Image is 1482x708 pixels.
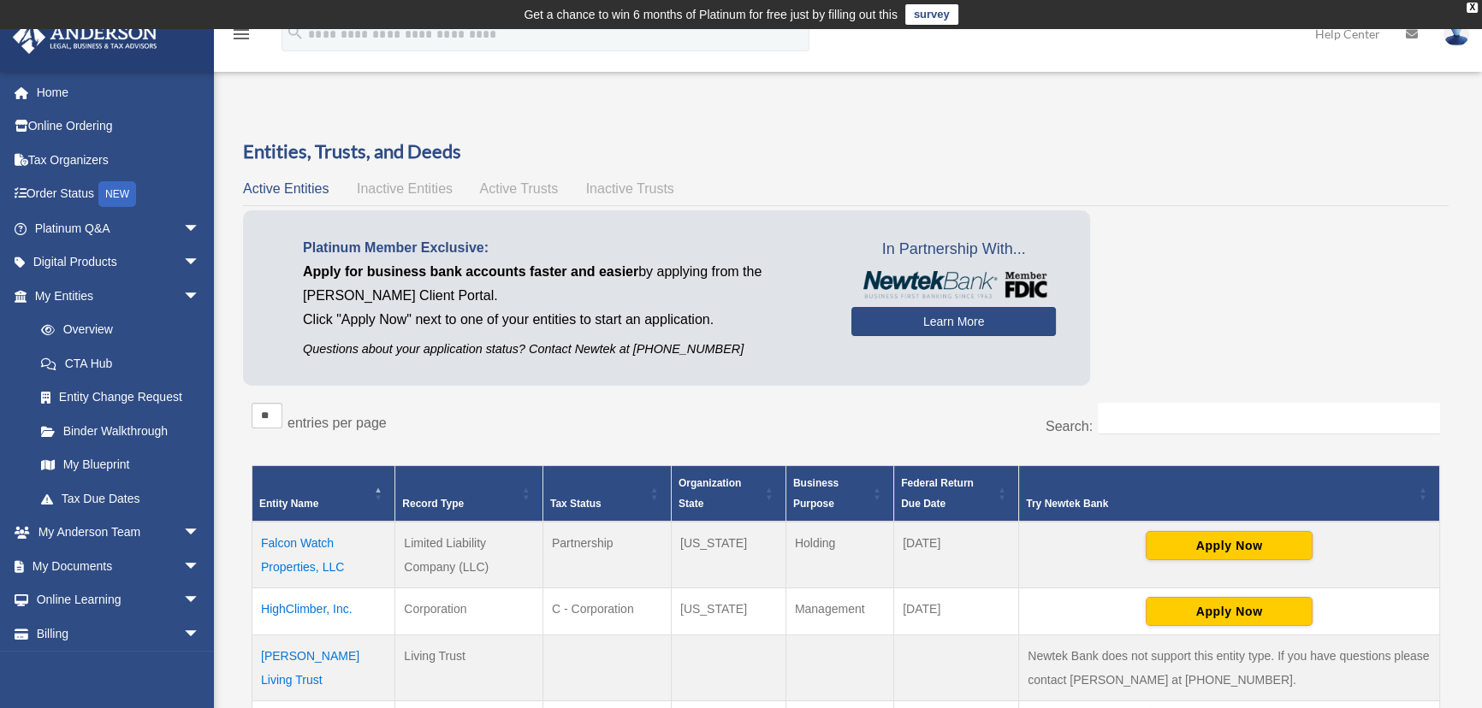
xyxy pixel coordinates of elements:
[288,416,387,430] label: entries per page
[12,211,226,245] a: Platinum Q&Aarrow_drop_down
[395,522,543,588] td: Limited Liability Company (LLC)
[1146,531,1313,560] button: Apply Now
[524,4,898,25] div: Get a chance to win 6 months of Platinum for free just by filling out this
[8,21,163,54] img: Anderson Advisors Platinum Portal
[894,588,1019,635] td: [DATE]
[303,339,826,360] p: Questions about your application status? Contact Newtek at [PHONE_NUMBER]
[12,75,226,109] a: Home
[183,211,217,246] span: arrow_drop_down
[785,522,893,588] td: Holding
[785,466,893,522] th: Business Purpose: Activate to sort
[243,181,329,196] span: Active Entities
[252,635,395,701] td: [PERSON_NAME] Living Trust
[860,271,1047,298] img: NewtekBankLogoSM.png
[303,264,638,279] span: Apply for business bank accounts faster and easier
[480,181,559,196] span: Active Trusts
[542,588,671,635] td: C - Corporation
[395,588,543,635] td: Corporation
[395,635,543,701] td: Living Trust
[550,498,602,510] span: Tax Status
[243,139,1449,165] h3: Entities, Trusts, and Deeds
[542,522,671,588] td: Partnership
[402,498,464,510] span: Record Type
[12,516,226,550] a: My Anderson Teamarrow_drop_down
[303,308,826,332] p: Click "Apply Now" next to one of your entities to start an application.
[259,498,318,510] span: Entity Name
[12,177,226,212] a: Order StatusNEW
[24,381,217,415] a: Entity Change Request
[183,617,217,652] span: arrow_drop_down
[183,245,217,280] span: arrow_drop_down
[1019,635,1440,701] td: Newtek Bank does not support this entity type. If you have questions please contact [PERSON_NAME]...
[252,466,395,522] th: Entity Name: Activate to invert sorting
[12,279,217,313] a: My Entitiesarrow_drop_down
[679,477,741,510] span: Organization State
[671,466,785,522] th: Organization State: Activate to sort
[12,245,226,280] a: Digital Productsarrow_drop_down
[12,617,226,651] a: Billingarrow_drop_down
[24,448,217,482] a: My Blueprint
[1467,3,1478,13] div: close
[851,307,1056,336] a: Learn More
[1046,419,1093,434] label: Search:
[183,516,217,551] span: arrow_drop_down
[542,466,671,522] th: Tax Status: Activate to sort
[98,181,136,207] div: NEW
[851,236,1056,263] span: In Partnership With...
[286,23,305,42] i: search
[894,466,1019,522] th: Federal Return Due Date: Activate to sort
[183,279,217,314] span: arrow_drop_down
[901,477,974,510] span: Federal Return Due Date
[793,477,839,510] span: Business Purpose
[785,588,893,635] td: Management
[12,143,226,177] a: Tax Organizers
[1026,493,1414,514] div: Try Newtek Bank
[12,583,226,617] a: Online Learningarrow_drop_down
[357,181,453,196] span: Inactive Entities
[303,236,826,260] p: Platinum Member Exclusive:
[231,24,252,44] i: menu
[12,109,226,144] a: Online Ordering
[24,313,209,347] a: Overview
[1019,466,1440,522] th: Try Newtek Bank : Activate to sort
[24,481,217,516] a: Tax Due Dates
[1443,21,1469,46] img: User Pic
[24,346,217,381] a: CTA Hub
[1146,597,1313,626] button: Apply Now
[905,4,958,25] a: survey
[231,30,252,44] a: menu
[303,260,826,308] p: by applying from the [PERSON_NAME] Client Portal.
[586,181,674,196] span: Inactive Trusts
[183,583,217,618] span: arrow_drop_down
[894,522,1019,588] td: [DATE]
[24,414,217,448] a: Binder Walkthrough
[12,549,226,583] a: My Documentsarrow_drop_down
[395,466,543,522] th: Record Type: Activate to sort
[183,549,217,584] span: arrow_drop_down
[671,588,785,635] td: [US_STATE]
[252,588,395,635] td: HighClimber, Inc.
[252,522,395,588] td: Falcon Watch Properties, LLC
[12,651,226,685] a: Events Calendar
[671,522,785,588] td: [US_STATE]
